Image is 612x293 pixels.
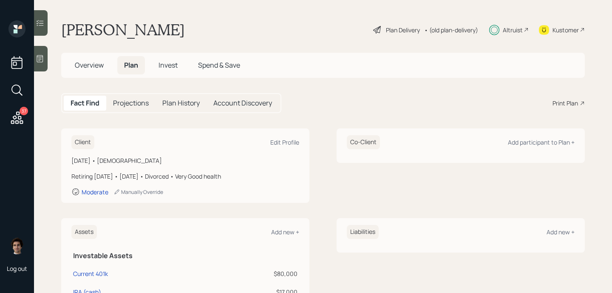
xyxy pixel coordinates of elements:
div: Add new + [547,228,575,236]
div: Manually Override [113,188,163,196]
h6: Liabilities [347,225,379,239]
div: Print Plan [552,99,578,108]
div: $80,000 [222,269,297,278]
h5: Account Discovery [213,99,272,107]
h5: Projections [113,99,149,107]
h5: Investable Assets [73,252,297,260]
span: Plan [124,60,138,70]
div: Current 401k [73,269,108,278]
div: Log out [7,265,27,273]
img: harrison-schaefer-headshot-2.png [8,237,25,254]
div: Edit Profile [270,138,299,146]
h1: [PERSON_NAME] [61,20,185,39]
div: Plan Delivery [386,26,420,34]
div: Add new + [271,228,299,236]
div: Kustomer [552,26,579,34]
h6: Co-Client [347,135,380,149]
h6: Client [71,135,94,149]
div: Altruist [503,26,523,34]
div: 37 [20,107,28,115]
span: Invest [159,60,178,70]
span: Overview [75,60,104,70]
div: [DATE] • [DEMOGRAPHIC_DATA] [71,156,299,165]
h6: Assets [71,225,97,239]
div: Add participant to Plan + [508,138,575,146]
div: • (old plan-delivery) [424,26,478,34]
h5: Plan History [162,99,200,107]
span: Spend & Save [198,60,240,70]
div: Moderate [82,188,108,196]
h5: Fact Find [71,99,99,107]
div: Retiring [DATE] • [DATE] • Divorced • Very Good health [71,172,299,181]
